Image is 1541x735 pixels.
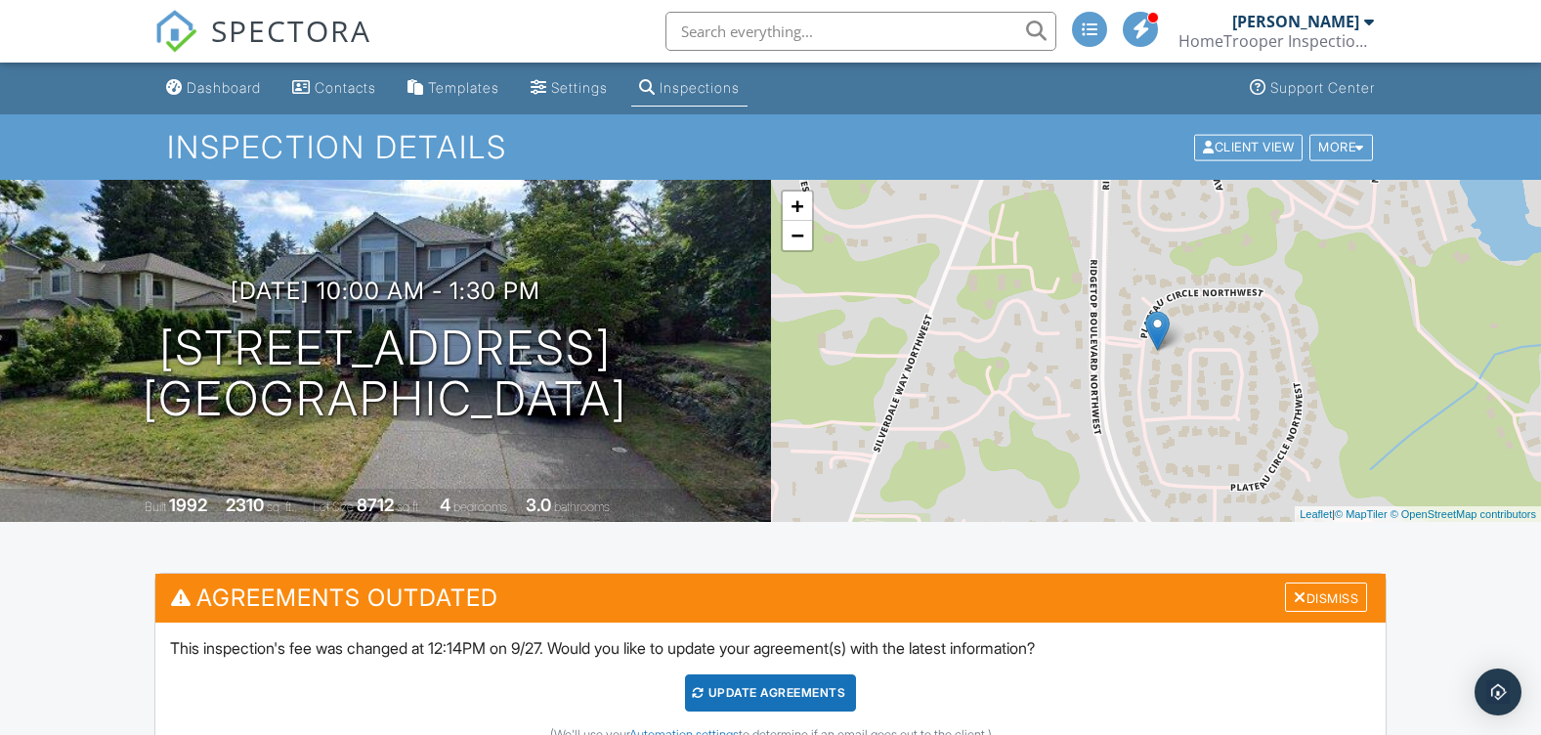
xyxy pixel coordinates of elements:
a: Contacts [284,70,384,107]
div: Open Intercom Messenger [1475,669,1521,715]
span: SPECTORA [211,10,371,51]
a: © MapTiler [1335,508,1388,520]
div: Inspections [660,79,740,96]
span: sq. ft. [267,499,294,514]
div: Templates [428,79,499,96]
span: bathrooms [554,499,610,514]
a: Leaflet [1300,508,1332,520]
h1: Inspection Details [167,130,1375,164]
div: HomeTrooper Inspection Services [1178,31,1374,51]
div: Support Center [1270,79,1375,96]
a: Support Center [1242,70,1383,107]
div: Contacts [315,79,376,96]
a: SPECTORA [154,26,371,67]
div: Update Agreements [685,674,856,712]
div: 1992 [169,495,207,515]
span: Lot Size [313,499,354,514]
a: © OpenStreetMap contributors [1391,508,1536,520]
span: bedrooms [453,499,507,514]
div: Settings [551,79,608,96]
div: 3.0 [526,495,551,515]
div: Dashboard [187,79,261,96]
div: 8712 [357,495,394,515]
span: Built [145,499,166,514]
a: Client View [1192,139,1307,153]
a: Zoom out [783,221,812,250]
div: | [1295,506,1541,523]
a: Zoom in [783,192,812,221]
a: Dashboard [158,70,269,107]
h1: [STREET_ADDRESS] [GEOGRAPHIC_DATA] [143,323,627,426]
a: Templates [400,70,507,107]
input: Search everything... [665,12,1056,51]
div: 2310 [226,495,264,515]
div: [PERSON_NAME] [1232,12,1359,31]
div: Client View [1194,134,1303,160]
a: Settings [523,70,616,107]
h3: [DATE] 10:00 am - 1:30 pm [231,278,540,304]
h3: Agreements Outdated [155,574,1387,622]
a: Inspections [631,70,748,107]
div: More [1309,134,1373,160]
span: sq.ft. [397,499,421,514]
img: The Best Home Inspection Software - Spectora [154,10,197,53]
div: 4 [440,495,450,515]
div: Dismiss [1285,583,1367,613]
